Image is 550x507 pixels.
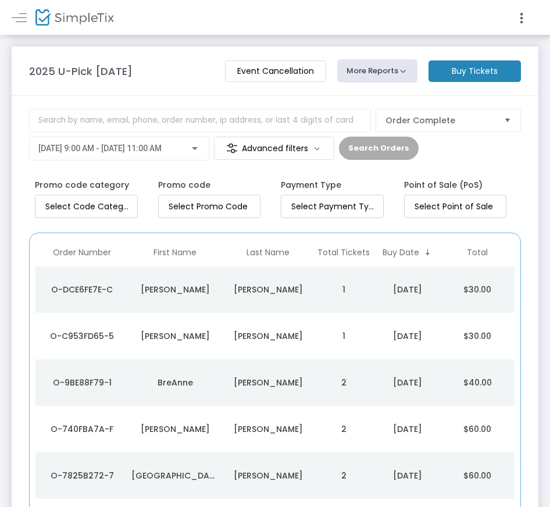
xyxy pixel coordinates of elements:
input: Select Payment Type [291,201,378,213]
div: Mickelsen [224,284,312,295]
span: Total [467,248,488,258]
span: Buy Date [383,248,419,258]
div: BreAnne [131,377,219,388]
div: Cathy [131,330,219,342]
label: Promo code category [35,179,129,191]
div: O-740FBA7A-F [38,423,126,435]
div: Hart [224,330,312,342]
div: 7/29/2025 [376,377,440,388]
input: Search by name, email, phone, order number, ip address, or last 4 digits of card [29,109,371,132]
label: Point of Sale (PoS) [404,179,483,191]
img: filter [226,142,238,154]
div: 8/3/2025 [376,330,440,342]
td: 1 [315,266,373,313]
td: $30.00 [442,266,512,313]
td: $40.00 [442,359,512,406]
m-button: Event Cancellation [225,60,326,82]
m-button: Advanced filters [214,137,334,160]
td: $60.00 [442,406,512,452]
div: 7/10/2025 [376,470,440,481]
td: $60.00 [442,452,512,499]
th: Total Tickets [315,239,373,266]
td: 2 [315,406,373,452]
input: Select Promo Code [169,201,255,213]
div: Brooklyn [131,470,219,481]
td: 1 [315,313,373,359]
span: Sortable [423,248,433,257]
div: O-9BE88F79-1 [38,377,126,388]
div: 7/18/2025 [376,423,440,435]
div: Melinda [131,423,219,435]
m-panel-title: 2025 U-Pick [DATE] [29,63,133,79]
div: O-DCE6FE7E-C [38,284,126,295]
span: Order Number [53,248,111,258]
div: Spratley [224,423,312,435]
button: Select [499,109,516,131]
div: Jennifer [131,284,219,295]
td: 2 [315,359,373,406]
div: Rasmussen [224,377,312,388]
label: Promo code [158,179,210,191]
div: O-7825B272-7 [38,470,126,481]
m-button: Buy Tickets [428,60,521,82]
div: Munns [224,470,312,481]
label: Payment Type [281,179,341,191]
input: NO DATA FOUND [45,201,132,213]
td: $30.00 [442,313,512,359]
span: First Name [153,248,197,258]
input: Select Point of Sale [415,201,501,213]
td: 2 [315,452,373,499]
div: 8/8/2025 [376,284,440,295]
span: Order Complete [385,115,495,126]
span: [DATE] 9:00 AM - [DATE] 11:00 AM [38,144,162,153]
span: Last Name [247,248,290,258]
div: O-C953FD65-5 [38,330,126,342]
button: More Reports [337,59,417,83]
